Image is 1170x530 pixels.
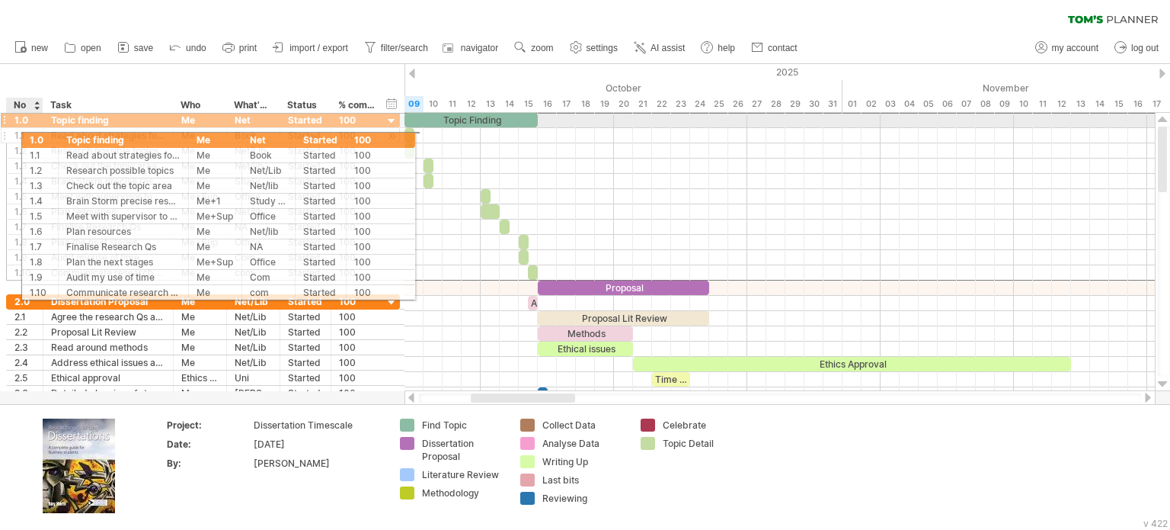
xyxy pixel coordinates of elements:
[181,189,219,204] div: Me+Sup
[510,38,558,58] a: zoom
[338,98,375,113] div: % complete
[51,265,165,280] div: Communicate research Qs
[1131,43,1159,53] span: log out
[652,372,690,387] div: Time planning using [PERSON_NAME]'s Planner
[14,204,35,219] div: 1.6
[919,96,938,112] div: Wednesday, 5 November 2025
[181,340,219,355] div: Me
[51,371,165,385] div: Ethical approval
[785,96,804,112] div: Wednesday, 29 October 2025
[235,159,272,173] div: Net/lib
[235,143,272,158] div: Net/Lib
[235,325,272,339] div: Net/Lib
[288,220,323,234] div: Started
[339,340,376,355] div: 100
[481,96,500,112] div: Monday, 13 October 2025
[134,43,153,53] span: save
[339,371,376,385] div: 100
[339,265,376,280] div: 100
[1111,38,1163,58] a: log out
[881,96,900,112] div: Monday, 3 November 2025
[181,235,219,249] div: Me+Sup
[766,96,785,112] div: Tuesday, 28 October 2025
[288,294,323,309] div: Started
[235,128,272,143] div: Book
[254,419,382,432] div: Dissertation Timescale
[663,419,746,432] div: Celebrate
[181,98,218,113] div: Who
[1143,518,1168,529] div: v 422
[181,325,219,339] div: Me
[235,355,272,370] div: Net/Lib
[14,159,35,173] div: 1.3
[51,340,165,355] div: Read around methods
[14,310,35,324] div: 2.1
[528,296,538,310] div: Agree RQs
[51,220,165,234] div: Finalise Research Qs
[804,96,823,112] div: Thursday, 30 October 2025
[385,128,399,144] div: scroll to activity
[671,96,690,112] div: Thursday, 23 October 2025
[14,189,35,204] div: 1.5
[1147,96,1166,112] div: Monday, 17 November 2025
[842,96,862,112] div: Saturday, 1 November 2025
[339,189,376,204] div: 100
[288,310,323,324] div: Started
[1052,96,1071,112] div: Wednesday, 12 November 2025
[339,325,376,339] div: 100
[595,96,614,112] div: Sunday, 19 October 2025
[14,98,34,113] div: No
[14,250,35,265] div: 1.9
[14,371,35,385] div: 2.5
[957,96,976,112] div: Friday, 7 November 2025
[51,235,165,249] div: Plan the next stages
[235,189,272,204] div: Office
[862,96,881,112] div: Sunday, 2 November 2025
[234,98,271,113] div: What's needed
[14,325,35,339] div: 2.2
[718,43,735,53] span: help
[235,371,272,385] div: Uni
[11,38,53,58] a: new
[339,143,376,158] div: 100
[542,492,625,505] div: Reviewing
[235,294,272,309] div: Net/Lib
[576,96,595,112] div: Saturday, 18 October 2025
[288,265,323,280] div: Started
[633,357,1071,371] div: Ethics Approval
[747,96,766,112] div: Monday, 27 October 2025
[542,474,625,487] div: Last bits
[747,38,802,58] a: contact
[900,96,919,112] div: Tuesday, 4 November 2025
[538,311,709,326] div: Proposal Lit Review
[566,38,622,58] a: settings
[542,455,625,468] div: Writing Up
[768,43,798,53] span: contact
[422,437,505,463] div: Dissertation Proposal
[14,128,35,143] div: 1.1
[181,143,219,158] div: Me
[167,438,251,451] div: Date:
[14,174,35,188] div: 1.4
[181,113,219,127] div: Me
[51,174,165,188] div: Brain Storm precise research Qs
[823,96,842,112] div: Friday, 31 October 2025
[181,294,219,309] div: Me
[14,294,35,309] div: 2.0
[339,355,376,370] div: 100
[461,43,498,53] span: navigator
[288,113,323,127] div: Started
[360,38,433,58] a: filter/search
[181,265,219,280] div: Me
[181,250,219,265] div: Me
[14,113,35,127] div: 1.0
[43,419,115,513] img: ae64b563-e3e0-416d-90a8-e32b171956a1.jpg
[288,386,323,400] div: Started
[252,80,842,96] div: October 2025
[422,468,505,481] div: Literature Review
[500,96,519,112] div: Tuesday, 14 October 2025
[531,43,553,53] span: zoom
[288,235,323,249] div: Started
[651,43,685,53] span: AI assist
[181,220,219,234] div: Me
